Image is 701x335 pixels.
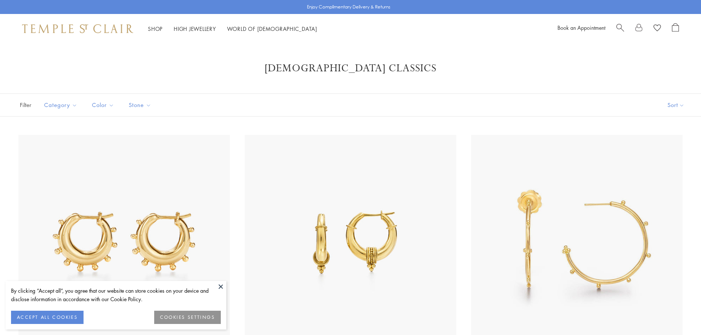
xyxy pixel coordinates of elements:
[148,25,163,32] a: ShopShop
[29,62,672,75] h1: [DEMOGRAPHIC_DATA] Classics
[557,24,605,31] a: Book an Appointment
[307,3,390,11] p: Enjoy Complimentary Delivery & Returns
[148,24,317,33] nav: Main navigation
[11,311,84,324] button: ACCEPT ALL COOKIES
[651,94,701,116] button: Show sort by
[227,25,317,32] a: World of [DEMOGRAPHIC_DATA]World of [DEMOGRAPHIC_DATA]
[654,23,661,34] a: View Wishlist
[154,311,221,324] button: COOKIES SETTINGS
[123,97,157,113] button: Stone
[616,23,624,34] a: Search
[86,97,120,113] button: Color
[11,286,221,303] div: By clicking “Accept all”, you agree that our website can store cookies on your device and disclos...
[22,24,133,33] img: Temple St. Clair
[88,100,120,110] span: Color
[125,100,157,110] span: Stone
[174,25,216,32] a: High JewelleryHigh Jewellery
[39,97,83,113] button: Category
[672,23,679,34] a: Open Shopping Bag
[40,100,83,110] span: Category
